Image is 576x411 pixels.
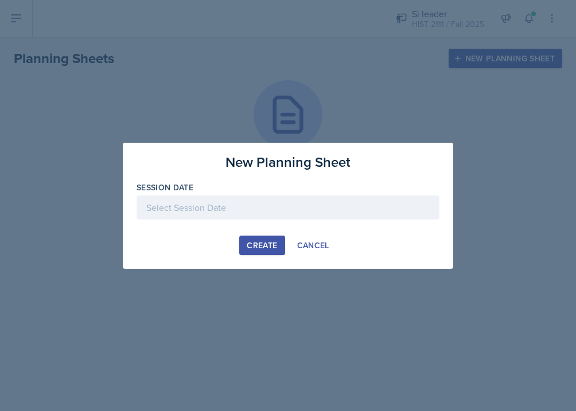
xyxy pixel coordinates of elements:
button: Create [239,236,285,255]
h3: New Planning Sheet [225,152,351,173]
div: Create [247,241,277,250]
div: Cancel [297,241,329,250]
button: Cancel [290,236,337,255]
label: Session Date [137,182,193,193]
